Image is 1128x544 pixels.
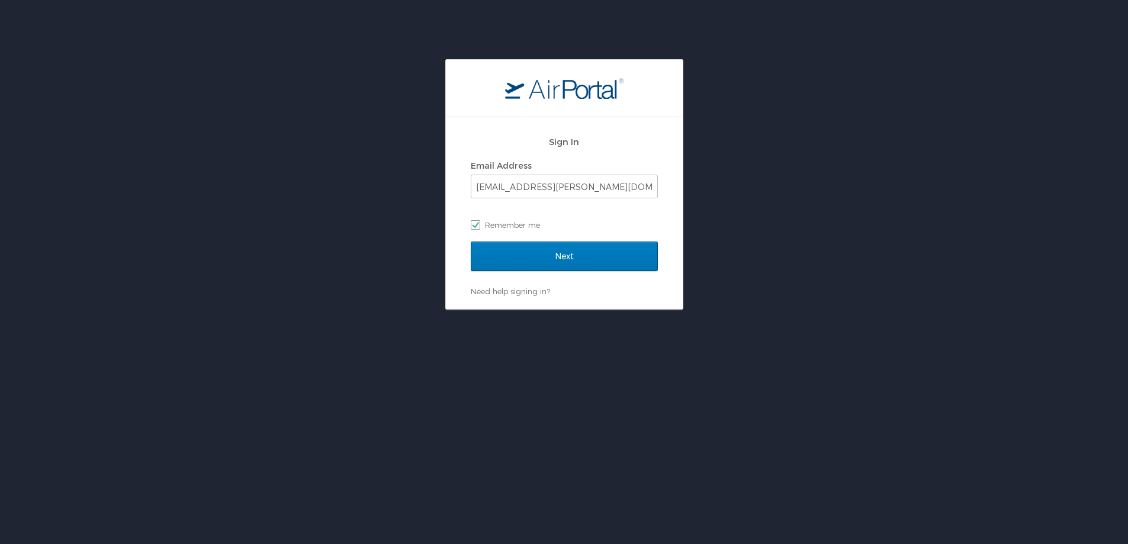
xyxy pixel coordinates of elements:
label: Email Address [471,160,532,170]
img: logo [505,78,624,99]
h2: Sign In [471,135,658,149]
label: Remember me [471,216,658,234]
input: Next [471,242,658,271]
a: Need help signing in? [471,287,550,296]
